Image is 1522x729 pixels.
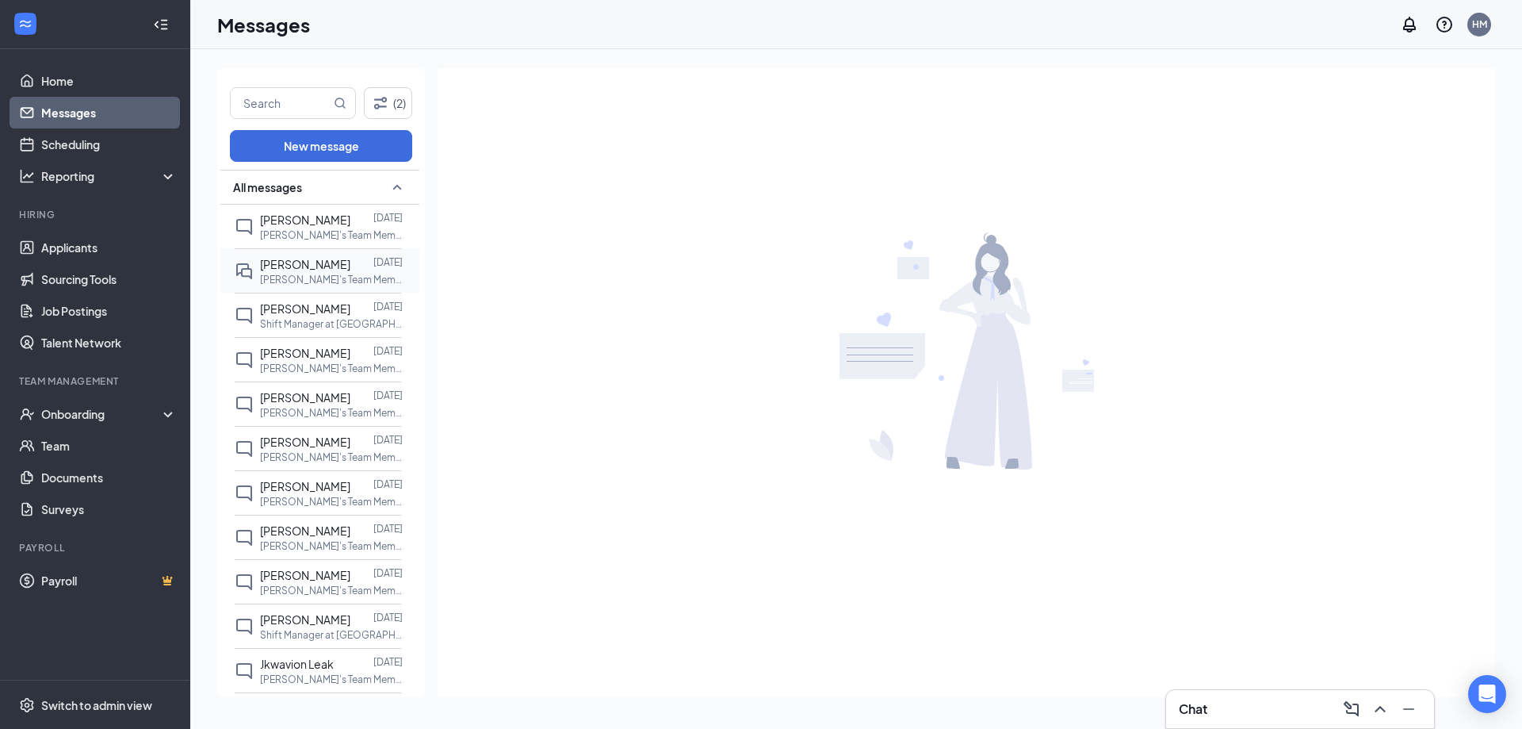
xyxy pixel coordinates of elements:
[373,566,403,580] p: [DATE]
[1468,675,1506,713] div: Open Intercom Messenger
[1367,696,1393,722] button: ChevronUp
[1371,700,1390,719] svg: ChevronUp
[19,208,174,221] div: Hiring
[373,611,403,624] p: [DATE]
[41,406,163,422] div: Onboarding
[41,295,177,327] a: Job Postings
[1396,696,1421,722] button: Minimize
[41,97,177,129] a: Messages
[19,697,35,713] svg: Settings
[231,88,331,118] input: Search
[235,617,254,636] svg: ChatInactive
[235,484,254,503] svg: ChatInactive
[41,129,177,160] a: Scheduling
[260,301,350,316] span: [PERSON_NAME]
[1472,17,1487,31] div: HM
[373,433,403,447] p: [DATE]
[1400,15,1419,34] svg: Notifications
[41,327,177,359] a: Talent Network
[260,390,350,405] span: [PERSON_NAME]
[41,462,177,493] a: Documents
[1399,700,1418,719] svg: Minimize
[260,568,350,582] span: [PERSON_NAME]
[371,94,390,113] svg: Filter
[373,211,403,224] p: [DATE]
[373,478,403,491] p: [DATE]
[235,217,254,236] svg: ChatInactive
[41,493,177,525] a: Surveys
[388,178,407,197] svg: SmallChevronUp
[260,524,350,538] span: [PERSON_NAME]
[235,528,254,547] svg: ChatInactive
[153,17,169,33] svg: Collapse
[373,255,403,269] p: [DATE]
[19,541,174,554] div: Payroll
[260,435,350,449] span: [PERSON_NAME]
[41,65,177,97] a: Home
[260,346,350,360] span: [PERSON_NAME]
[373,300,403,313] p: [DATE]
[235,262,254,281] svg: DoubleChat
[373,655,403,669] p: [DATE]
[373,389,403,402] p: [DATE]
[235,573,254,592] svg: ChatInactive
[260,228,403,242] p: [PERSON_NAME]'s Team Member at [GEOGRAPHIC_DATA] - Store #7431
[1339,696,1364,722] button: ComposeMessage
[235,439,254,459] svg: ChatInactive
[41,168,178,184] div: Reporting
[1342,700,1361,719] svg: ComposeMessage
[1435,15,1454,34] svg: QuestionInfo
[41,697,152,713] div: Switch to admin view
[41,565,177,597] a: PayrollCrown
[17,16,33,32] svg: WorkstreamLogo
[1179,700,1207,718] h3: Chat
[260,584,403,597] p: [PERSON_NAME]'s Team Member at [GEOGRAPHIC_DATA] - Store #7431
[235,351,254,370] svg: ChatInactive
[260,657,334,671] span: Jkwavion Leak
[334,97,346,109] svg: MagnifyingGlass
[260,612,350,627] span: [PERSON_NAME]
[260,362,403,375] p: [PERSON_NAME]'s Team Member at [GEOGRAPHIC_DATA] - Store #7431
[364,87,412,119] button: Filter (2)
[235,306,254,325] svg: ChatInactive
[235,395,254,414] svg: ChatInactive
[260,451,403,464] p: [PERSON_NAME]'s Team Member at [GEOGRAPHIC_DATA] - Store #7431
[260,479,350,493] span: [PERSON_NAME]
[41,232,177,263] a: Applicants
[235,662,254,681] svg: ChatInactive
[233,179,302,195] span: All messages
[230,130,412,162] button: New message
[373,522,403,535] p: [DATE]
[260,628,403,642] p: Shift Manager at [GEOGRAPHIC_DATA] - Store #7431
[260,406,403,420] p: [PERSON_NAME]'s Team Member at [GEOGRAPHIC_DATA] - Store #7431
[260,539,403,553] p: [PERSON_NAME]'s Team Member at [GEOGRAPHIC_DATA] - Store #7431
[41,263,177,295] a: Sourcing Tools
[260,495,403,508] p: [PERSON_NAME]'s Team Member at [GEOGRAPHIC_DATA] - Store #7431
[41,430,177,462] a: Team
[19,406,35,422] svg: UserCheck
[19,374,174,388] div: Team Management
[260,257,350,271] span: [PERSON_NAME]
[373,344,403,358] p: [DATE]
[217,11,310,38] h1: Messages
[19,168,35,184] svg: Analysis
[260,213,350,227] span: [PERSON_NAME]
[260,673,403,686] p: [PERSON_NAME]'s Team Member at [GEOGRAPHIC_DATA] - Store #7431
[260,273,403,286] p: [PERSON_NAME]'s Team Member at [GEOGRAPHIC_DATA] - Store #7431
[260,317,403,331] p: Shift Manager at [GEOGRAPHIC_DATA] - Store #7431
